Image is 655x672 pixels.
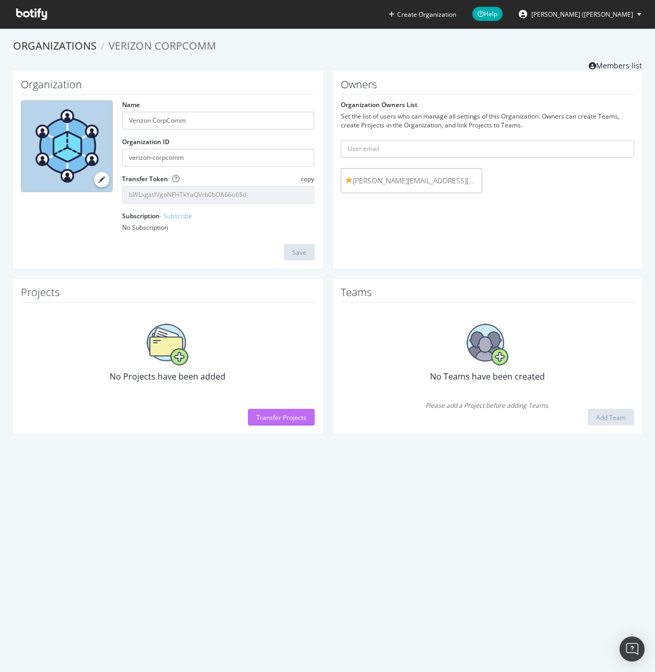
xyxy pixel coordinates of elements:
[109,39,216,53] span: Verizon CorpComm
[160,211,192,220] a: - Subscribe
[21,287,315,303] h1: Projects
[341,401,635,410] span: Please add a Project before adding Teams.
[589,58,642,71] a: Members list
[346,175,478,186] span: [PERSON_NAME][EMAIL_ADDRESS][PERSON_NAME][DOMAIN_NAME]
[588,409,634,426] button: Add Team
[256,413,306,422] div: Transfer Projects
[292,248,306,257] div: Save
[472,7,503,21] span: Help
[341,112,635,129] div: Set the list of users who can manage all settings of this Organization. Owners can create Teams, ...
[122,174,168,183] label: Transfer Token
[284,244,315,261] button: Save
[301,174,314,183] span: copy
[341,79,635,95] h1: Owners
[248,413,315,422] a: Transfer Projects
[341,287,635,303] h1: Teams
[531,10,633,19] span: Giovanni (Gio) Peguero
[13,39,642,54] ol: breadcrumbs
[341,100,418,109] label: Organization Owners List
[596,413,626,422] div: Add Team
[430,371,545,382] span: No Teams have been created
[122,112,314,129] input: name
[13,39,97,53] a: Organizations
[122,223,314,232] div: No Subscription
[248,409,315,426] button: Transfer Projects
[110,371,225,382] span: No Projects have been added
[21,79,315,95] h1: Organization
[510,6,650,22] button: [PERSON_NAME] ([PERSON_NAME]
[122,100,140,109] label: Name
[122,149,314,167] input: Organization ID
[620,636,645,662] div: Open Intercom Messenger
[588,413,634,422] a: Add Team
[147,324,188,366] img: No Projects have been added
[341,140,635,158] input: User email
[122,211,192,220] label: Subscription
[122,137,170,146] label: Organization ID
[388,9,457,19] button: Create Organization
[467,324,508,366] img: No Teams have been created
